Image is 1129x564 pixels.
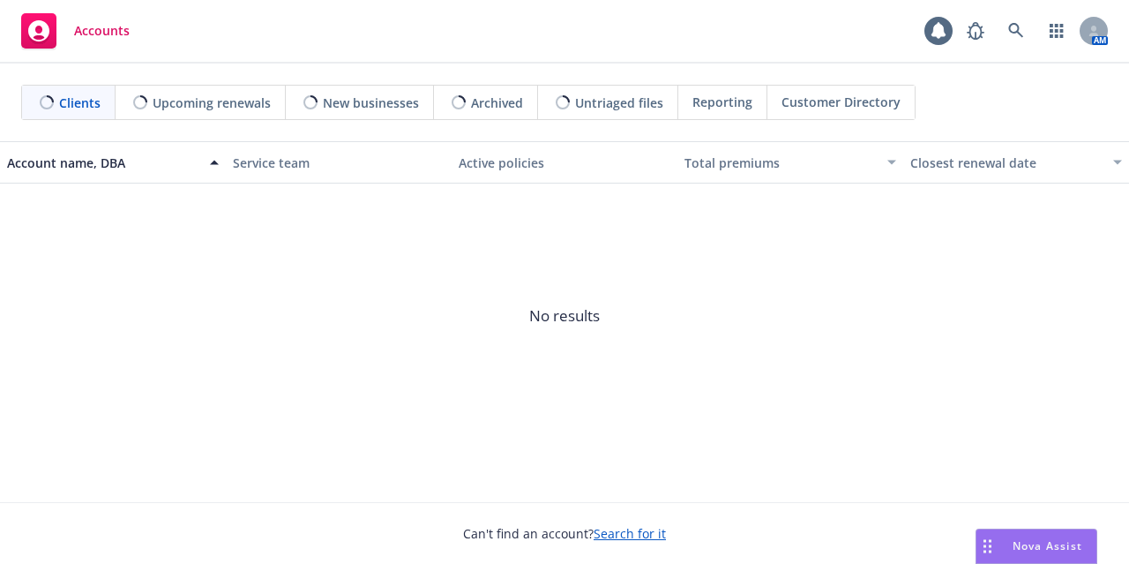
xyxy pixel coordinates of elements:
span: New businesses [323,94,419,112]
button: Closest renewal date [903,141,1129,184]
button: Service team [226,141,452,184]
div: Service team [233,154,445,172]
div: Active policies [459,154,670,172]
button: Active policies [452,141,677,184]
span: Clients [59,94,101,112]
button: Nova Assist [976,529,1097,564]
span: Reporting [692,93,752,111]
span: Archived [471,94,523,112]
span: Customer Directory [781,93,901,111]
a: Switch app [1039,13,1074,49]
span: Untriaged files [575,94,663,112]
div: Closest renewal date [910,154,1103,172]
span: Nova Assist [1013,538,1082,553]
span: Can't find an account? [463,524,666,543]
div: Total premiums [684,154,877,172]
a: Search [998,13,1034,49]
div: Account name, DBA [7,154,199,172]
a: Accounts [14,6,137,56]
span: Upcoming renewals [153,94,271,112]
button: Total premiums [677,141,903,184]
a: Report a Bug [958,13,993,49]
div: Drag to move [976,530,998,563]
span: Accounts [74,24,130,38]
a: Search for it [594,525,666,542]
